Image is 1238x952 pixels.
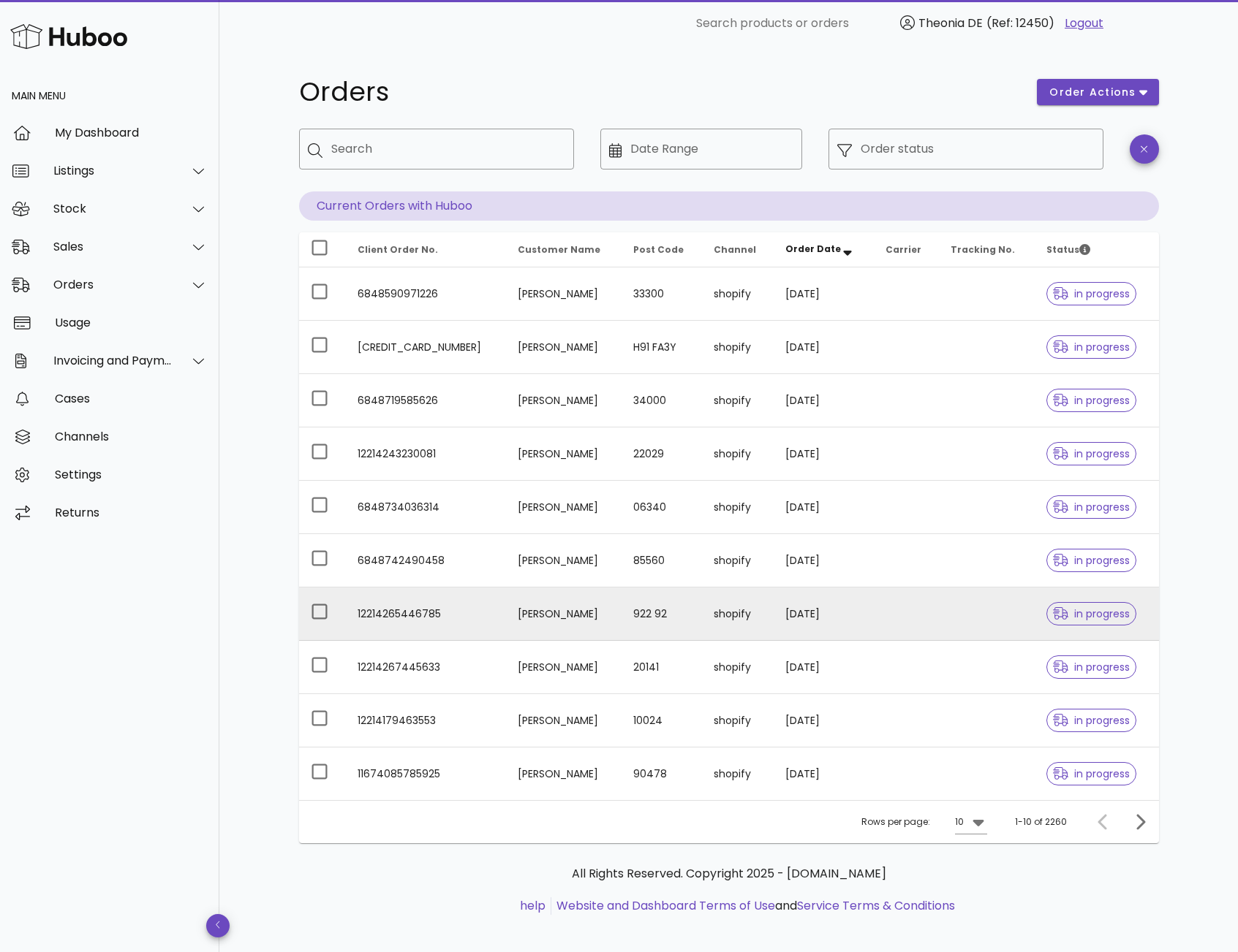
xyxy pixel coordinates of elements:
div: Orders [53,278,173,292]
div: Usage [55,316,208,330]
th: Customer Name [506,232,622,267]
td: [PERSON_NAME] [506,694,622,747]
th: Status [1035,232,1159,267]
span: (Ref: 12450) [986,15,1054,31]
td: 12214267445633 [346,641,506,694]
span: Status [1046,243,1090,256]
th: Carrier [874,232,938,267]
div: Rows per page: [861,801,987,843]
span: in progress [1053,449,1131,459]
td: shopify [702,374,774,427]
td: [PERSON_NAME] [506,641,622,694]
span: in progress [1053,662,1131,672]
td: [PERSON_NAME] [506,321,622,374]
button: order actions [1037,79,1158,105]
div: My Dashboard [55,126,208,140]
td: 33300 [622,267,702,321]
td: [DATE] [774,374,874,427]
span: Channel [714,243,756,256]
div: 1-10 of 2260 [1015,815,1067,829]
td: 34000 [622,374,702,427]
a: Website and Dashboard Terms of Use [556,897,775,914]
td: shopify [702,427,774,481]
div: Returns [55,506,208,519]
div: Settings [55,468,208,481]
th: Client Order No. [346,232,506,267]
p: Current Orders with Huboo [299,191,1159,221]
button: Next page [1127,809,1153,835]
span: in progress [1053,609,1131,619]
td: shopify [702,694,774,747]
td: 12214265446785 [346,587,506,641]
td: H91 FA3Y [622,321,702,374]
td: [DATE] [774,321,874,374]
div: Invoicing and Payments [53,354,173,368]
span: order actions [1049,85,1136,100]
span: in progress [1053,395,1131,405]
td: [DATE] [774,641,874,694]
td: [CREDIT_CARD_NUMBER] [346,321,506,374]
th: Channel [702,232,774,267]
li: and [551,897,955,915]
td: shopify [702,587,774,641]
p: All Rights Reserved. Copyright 2025 - [DOMAIN_NAME] [311,865,1147,883]
td: shopify [702,747,774,800]
td: 12214179463553 [346,694,506,747]
th: Order Date: Sorted descending. Activate to remove sorting. [774,232,874,267]
td: [PERSON_NAME] [506,267,622,321]
td: [PERSON_NAME] [506,534,622,587]
td: [PERSON_NAME] [506,587,622,641]
div: Sales [53,240,173,254]
span: in progress [1053,715,1131,726]
td: [PERSON_NAME] [506,481,622,534]
td: 20141 [622,641,702,694]
span: Carrier [886,243,921,256]
td: [PERSON_NAME] [506,427,622,481]
td: shopify [702,534,774,587]
span: in progress [1053,769,1131,779]
div: Cases [55,392,208,405]
td: 22029 [622,427,702,481]
h1: Orders [299,79,1020,105]
span: Order Date [785,243,841,255]
td: [DATE] [774,267,874,321]
td: [PERSON_NAME] [506,747,622,800]
a: help [520,897,546,914]
th: Post Code [622,232,702,267]
td: 10024 [622,694,702,747]
span: Theonia DE [918,15,983,31]
span: Tracking No. [951,243,1015,256]
span: in progress [1053,342,1131,352]
th: Tracking No. [939,232,1035,267]
span: Customer Name [518,243,600,256]
td: 6848734036314 [346,481,506,534]
td: [DATE] [774,587,874,641]
td: 6848719585626 [346,374,506,427]
div: 10Rows per page: [955,810,987,834]
img: Huboo Logo [10,20,127,52]
div: Channels [55,430,208,443]
td: 11674085785925 [346,747,506,800]
div: Stock [53,202,173,216]
td: 06340 [622,481,702,534]
td: [DATE] [774,747,874,800]
td: shopify [702,481,774,534]
span: in progress [1053,502,1131,512]
span: in progress [1053,289,1131,299]
td: shopify [702,267,774,321]
td: shopify [702,321,774,374]
td: shopify [702,641,774,694]
td: 6848590971226 [346,267,506,321]
div: 10 [955,815,964,829]
div: Listings [53,164,173,178]
td: [DATE] [774,534,874,587]
td: 85560 [622,534,702,587]
span: Client Order No. [358,243,438,256]
td: [DATE] [774,481,874,534]
td: [DATE] [774,694,874,747]
td: 90478 [622,747,702,800]
a: Logout [1065,15,1103,32]
td: [PERSON_NAME] [506,374,622,427]
td: 6848742490458 [346,534,506,587]
td: [DATE] [774,427,874,481]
